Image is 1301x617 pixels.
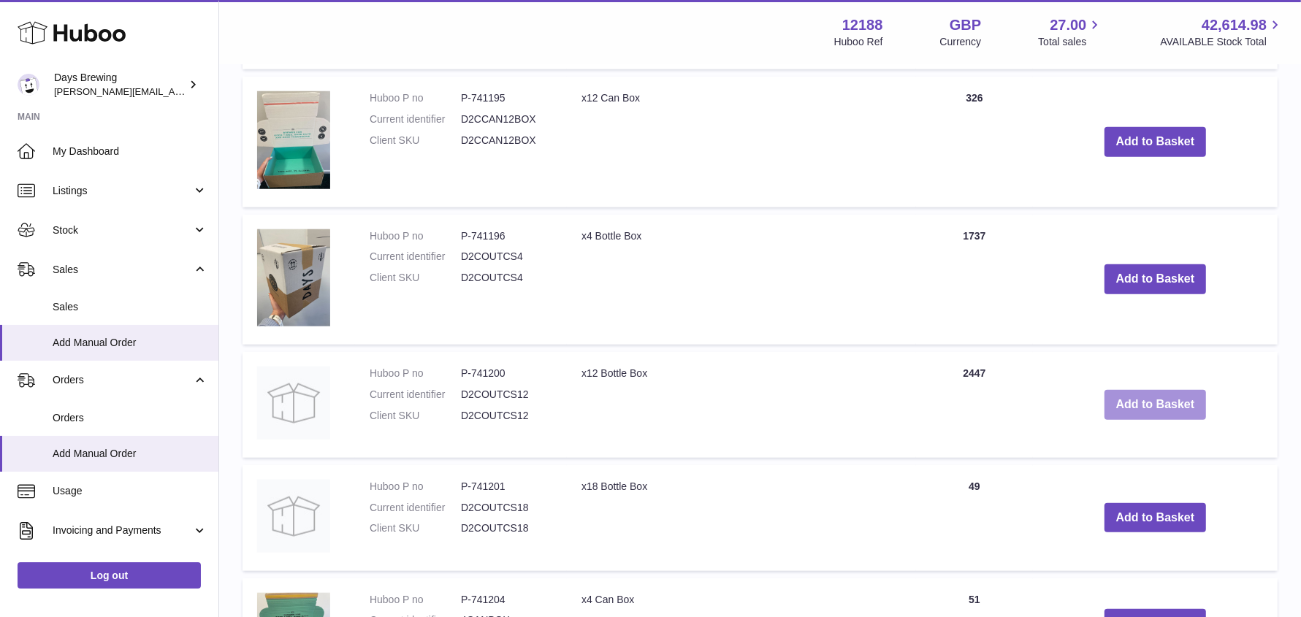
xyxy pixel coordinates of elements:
[1104,127,1207,157] button: Add to Basket
[1160,15,1283,49] a: 42,614.98 AVAILABLE Stock Total
[461,367,552,380] dd: P-741200
[461,480,552,494] dd: P-741201
[916,465,1033,571] td: 49
[567,77,916,207] td: x12 Can Box
[567,465,916,571] td: x18 Bottle Box
[53,524,192,537] span: Invoicing and Payments
[53,447,207,461] span: Add Manual Order
[370,250,461,264] dt: Current identifier
[461,91,552,105] dd: P-741195
[1050,15,1086,35] span: 27.00
[461,388,552,402] dd: D2COUTCS12
[370,271,461,285] dt: Client SKU
[370,388,461,402] dt: Current identifier
[53,484,207,498] span: Usage
[1038,15,1103,49] a: 27.00 Total sales
[370,112,461,126] dt: Current identifier
[461,250,552,264] dd: D2COUTCS4
[370,367,461,380] dt: Huboo P no
[461,134,552,147] dd: D2CCAN12BOX
[370,521,461,535] dt: Client SKU
[461,271,552,285] dd: D2COUTCS4
[53,223,192,237] span: Stock
[257,91,330,188] img: x12 Can Box
[54,71,186,99] div: Days Brewing
[1104,264,1207,294] button: Add to Basket
[53,145,207,158] span: My Dashboard
[950,15,981,35] strong: GBP
[18,74,39,96] img: greg@daysbrewing.com
[370,91,461,105] dt: Huboo P no
[370,229,461,243] dt: Huboo P no
[1202,15,1267,35] span: 42,614.98
[54,85,293,97] span: [PERSON_NAME][EMAIL_ADDRESS][DOMAIN_NAME]
[461,409,552,423] dd: D2COUTCS12
[1038,35,1103,49] span: Total sales
[916,215,1033,345] td: 1737
[53,411,207,425] span: Orders
[257,367,330,440] img: x12 Bottle Box
[1104,390,1207,420] button: Add to Basket
[916,352,1033,458] td: 2447
[257,480,330,553] img: x18 Bottle Box
[461,229,552,243] dd: P-741196
[1160,35,1283,49] span: AVAILABLE Stock Total
[370,134,461,147] dt: Client SKU
[257,229,330,326] img: x4 Bottle Box
[370,409,461,423] dt: Client SKU
[53,373,192,387] span: Orders
[370,593,461,607] dt: Huboo P no
[842,15,883,35] strong: 12188
[53,336,207,350] span: Add Manual Order
[18,562,201,589] a: Log out
[916,77,1033,207] td: 326
[461,501,552,515] dd: D2COUTCS18
[53,263,192,277] span: Sales
[370,480,461,494] dt: Huboo P no
[461,521,552,535] dd: D2COUTCS18
[567,352,916,458] td: x12 Bottle Box
[461,112,552,126] dd: D2CCAN12BOX
[53,300,207,314] span: Sales
[834,35,883,49] div: Huboo Ref
[567,215,916,345] td: x4 Bottle Box
[1104,503,1207,533] button: Add to Basket
[940,35,982,49] div: Currency
[461,593,552,607] dd: P-741204
[53,184,192,198] span: Listings
[370,501,461,515] dt: Current identifier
